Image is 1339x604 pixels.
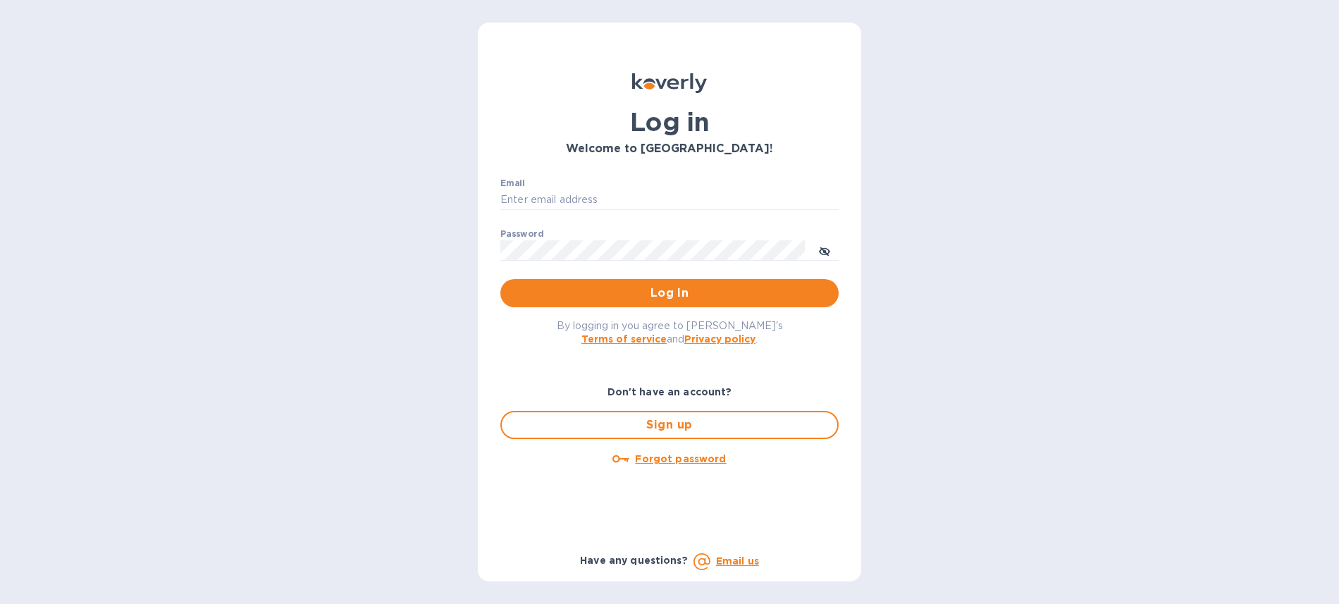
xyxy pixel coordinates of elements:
[500,107,839,137] h1: Log in
[557,320,783,345] span: By logging in you agree to [PERSON_NAME]'s and .
[500,190,839,211] input: Enter email address
[580,555,688,566] b: Have any questions?
[716,555,759,567] a: Email us
[500,230,543,238] label: Password
[513,417,826,433] span: Sign up
[632,73,707,93] img: Koverly
[581,333,667,345] a: Terms of service
[512,285,827,302] span: Log in
[500,179,525,187] label: Email
[500,142,839,156] h3: Welcome to [GEOGRAPHIC_DATA]!
[607,386,732,397] b: Don't have an account?
[635,453,726,464] u: Forgot password
[500,279,839,307] button: Log in
[684,333,755,345] a: Privacy policy
[500,411,839,439] button: Sign up
[810,236,839,264] button: toggle password visibility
